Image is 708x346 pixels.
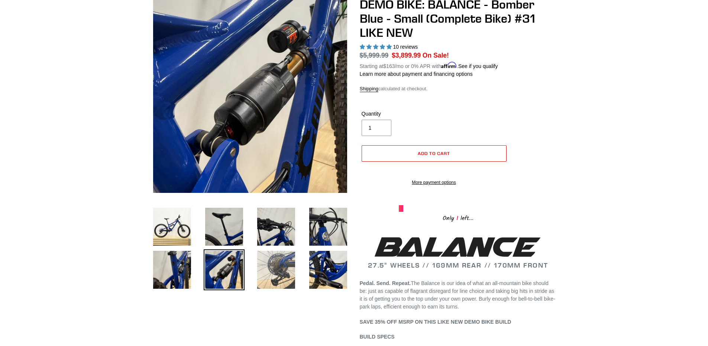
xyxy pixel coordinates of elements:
span: BUILD SPECS [360,334,395,340]
b: Pedal. Send. Repeat. [360,280,411,286]
div: calculated at checkout. [360,85,557,93]
span: $163 [383,63,395,69]
button: Add to cart [362,145,507,162]
h2: 27.5" WHEELS // 169MM REAR // 170MM FRONT [360,235,557,269]
span: 1 [454,214,460,223]
span: On Sale! [423,51,449,60]
label: Quantity [362,110,432,118]
span: $3,899.99 [392,52,421,59]
img: Load image into Gallery viewer, DEMO BIKE: BALANCE - Bomber Blue - Small (Complete Bike) #31 LIKE... [204,206,245,247]
span: 5.00 stars [360,44,393,50]
p: The Balance is our idea of what an all-mountain bike should be: just as capable of flagrant disre... [360,279,557,311]
img: Load image into Gallery viewer, DEMO BIKE: BALANCE - Bomber Blue - Small (Complete Bike) #31 LIKE... [256,249,297,290]
a: Shipping [360,86,379,92]
span: Add to cart [418,151,450,156]
span: 10 reviews [393,44,418,50]
img: Load image into Gallery viewer, DEMO BIKE: BALANCE - Bomber Blue - Small (Complete Bike) #31 LIKE... [256,206,297,247]
s: $5,999.99 [360,52,389,59]
a: Learn more about payment and financing options [360,71,473,77]
a: See if you qualify - Learn more about Affirm Financing (opens in modal) [458,63,498,69]
img: Load image into Gallery viewer, DEMO BIKE: BALANCE - Bomber Blue - Small (Complete Bike) #31 LIKE... [152,249,193,290]
span: Affirm [441,62,457,68]
img: Load image into Gallery viewer, DEMO BIKE: BALANCE - Bomber Blue - Small (Complete Bike) #31 LIKE... [152,206,193,247]
span: SAVE 35% OFF MSRP ON THIS LIKE NEW DEMO BIKE BUILD [360,319,511,325]
img: Load image into Gallery viewer, DEMO BIKE: BALANCE - Bomber Blue - Small (Complete Bike) #31 LIKE... [204,249,245,290]
p: Starting at /mo or 0% APR with . [360,61,498,70]
a: More payment options [362,179,507,186]
img: Load image into Gallery viewer, DEMO BIKE: BALANCE - Bomber Blue - Small (Complete Bike) #31 LIKE... [308,249,349,290]
div: Only left... [399,212,518,223]
img: Load image into Gallery viewer, DEMO BIKE: BALANCE - Bomber Blue - Small (Complete Bike) #31 LIKE... [308,206,349,247]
